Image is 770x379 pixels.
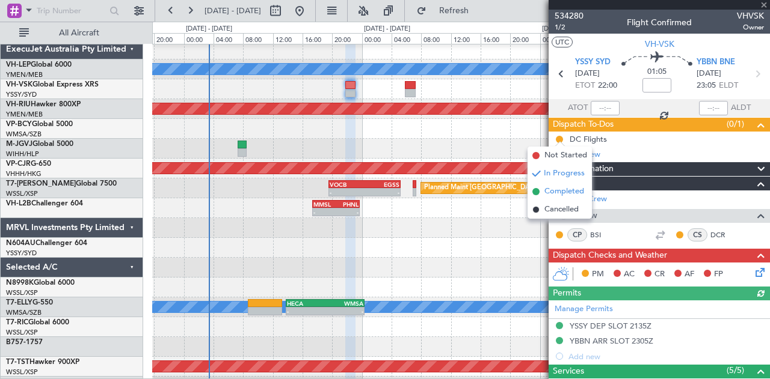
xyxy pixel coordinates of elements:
a: VP-BCYGlobal 5000 [6,121,73,128]
span: 1/2 [555,22,584,32]
button: Refresh [411,1,483,20]
span: M-JGVJ [6,141,32,148]
div: 20:00 [332,33,362,44]
span: T7-ELLY [6,299,32,306]
a: T7-RICGlobal 6000 [6,319,69,326]
span: B757-1 [6,339,30,346]
span: N604AU [6,240,35,247]
div: CS [688,228,707,241]
a: N604AUChallenger 604 [6,240,87,247]
span: AC [624,268,635,280]
div: - [325,308,363,315]
div: HECA [287,300,325,307]
div: 16:00 [481,33,510,44]
div: 04:00 [214,33,243,44]
span: [DATE] [575,68,600,80]
div: - [336,208,359,216]
span: (0/1) [727,118,744,130]
span: [DATE] - [DATE] [205,5,261,16]
div: 20:00 [510,33,540,44]
a: WIHH/HLP [6,150,39,159]
div: Add new [568,149,764,159]
a: B757-1757 [6,339,43,346]
span: Owner [737,22,764,32]
a: M-JGVJGlobal 5000 [6,141,73,148]
div: 04:00 [392,33,421,44]
div: CP [567,228,587,241]
span: Services [553,365,584,378]
span: ELDT [719,80,738,92]
div: [DATE] - [DATE] [186,24,232,34]
span: YSSY SYD [575,56,611,68]
a: WSSL/XSP [6,288,38,297]
div: DC Flights [570,134,607,144]
span: T7-[PERSON_NAME] [6,180,76,187]
a: WSSL/XSP [6,328,38,337]
div: 00:00 [540,33,570,44]
span: 22:00 [598,80,617,92]
div: 08:00 [421,33,451,44]
span: VHVSK [737,10,764,22]
a: VH-VSKGlobal Express XRS [6,81,99,88]
span: ALDT [731,102,751,114]
span: VH-VSK [6,81,32,88]
span: AF [685,268,694,280]
span: ATOT [568,102,588,114]
button: All Aircraft [13,23,131,43]
div: - [313,208,336,216]
div: VOCB [330,181,365,188]
a: VHHH/HKG [6,169,42,178]
span: VH-L2B [6,200,31,207]
span: [DATE] [697,68,721,80]
a: N8998KGlobal 6000 [6,279,75,287]
span: In Progress [544,168,585,180]
div: - [287,308,325,315]
div: Flight Confirmed [627,16,692,29]
span: VP-CJR [6,160,31,168]
div: - [330,189,365,196]
span: FP [714,268,723,280]
span: VH-RIU [6,101,31,108]
div: 00:00 [362,33,392,44]
div: EGSS [365,181,399,188]
div: PHNL [336,201,359,208]
a: VH-L2BChallenger 604 [6,200,83,207]
a: YMEN/MEB [6,110,43,119]
span: 01:05 [647,66,667,78]
span: All Aircraft [31,29,127,37]
a: T7-[PERSON_NAME]Global 7500 [6,180,117,187]
span: VH-VSK [645,38,674,50]
a: VH-RIUHawker 800XP [6,101,81,108]
span: T7-TST [6,359,29,366]
div: [DATE] - [DATE] [542,24,588,34]
div: 08:00 [243,33,273,44]
span: PM [592,268,604,280]
div: [DATE] - [DATE] [364,24,410,34]
div: - [365,189,399,196]
a: YSSY/SYD [6,90,37,99]
a: T7-ELLYG-550 [6,299,53,306]
span: Refresh [429,7,479,15]
div: 12:00 [273,33,303,44]
a: WSSL/XSP [6,189,38,198]
div: 20:00 [154,33,183,44]
a: WMSA/SZB [6,130,42,139]
span: Not Started [544,150,587,162]
div: Planned Maint [GEOGRAPHIC_DATA] ([GEOGRAPHIC_DATA]) [424,179,614,197]
div: 16:00 [303,33,332,44]
span: Dispatch Checks and Weather [553,249,667,262]
span: Cancelled [544,204,579,216]
span: CR [654,268,665,280]
span: Dispatch To-Dos [553,118,614,132]
div: MMSL [313,201,336,208]
a: VH-LEPGlobal 6000 [6,61,72,68]
div: 12:00 [451,33,481,44]
a: WMSA/SZB [6,308,42,317]
span: T7-RIC [6,319,28,326]
span: 534280 [555,10,584,22]
span: YBBN BNE [697,56,735,68]
div: WMSA [325,300,363,307]
a: DCR [710,229,738,240]
span: ETOT [575,80,595,92]
a: WSSL/XSP [6,368,38,377]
